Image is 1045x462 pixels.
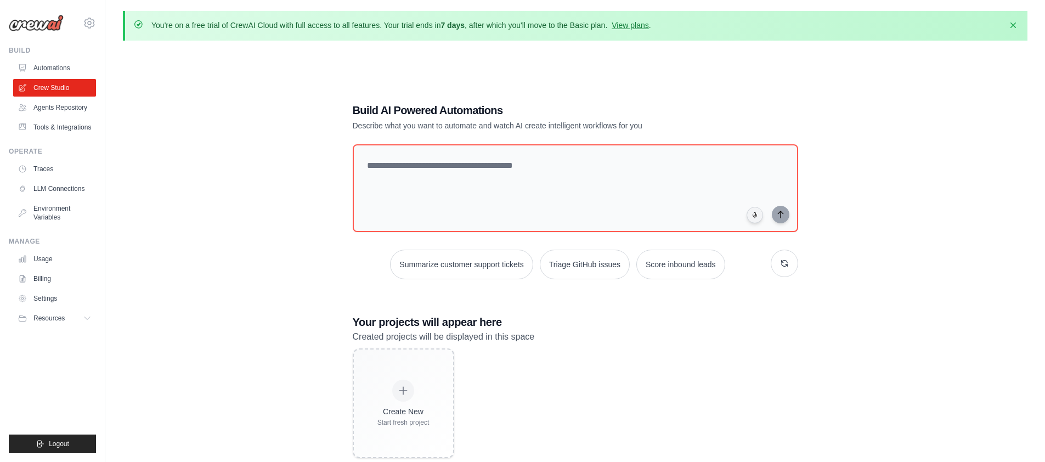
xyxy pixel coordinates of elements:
[9,147,96,156] div: Operate
[353,103,721,118] h1: Build AI Powered Automations
[13,250,96,268] a: Usage
[377,418,430,427] div: Start fresh project
[377,406,430,417] div: Create New
[13,290,96,307] a: Settings
[9,435,96,453] button: Logout
[13,160,96,178] a: Traces
[353,314,798,330] h3: Your projects will appear here
[13,99,96,116] a: Agents Repository
[13,200,96,226] a: Environment Variables
[440,21,465,30] strong: 7 days
[747,207,763,223] button: Click to speak your automation idea
[9,46,96,55] div: Build
[636,250,725,279] button: Score inbound leads
[13,309,96,327] button: Resources
[13,270,96,288] a: Billing
[540,250,630,279] button: Triage GitHub issues
[353,330,798,344] p: Created projects will be displayed in this space
[771,250,798,277] button: Get new suggestions
[49,440,69,448] span: Logout
[612,21,648,30] a: View plans
[13,79,96,97] a: Crew Studio
[151,20,651,31] p: You're on a free trial of CrewAI Cloud with full access to all features. Your trial ends in , aft...
[13,119,96,136] a: Tools & Integrations
[353,120,721,131] p: Describe what you want to automate and watch AI create intelligent workflows for you
[13,180,96,198] a: LLM Connections
[33,314,65,323] span: Resources
[390,250,533,279] button: Summarize customer support tickets
[9,237,96,246] div: Manage
[13,59,96,77] a: Automations
[9,15,64,31] img: Logo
